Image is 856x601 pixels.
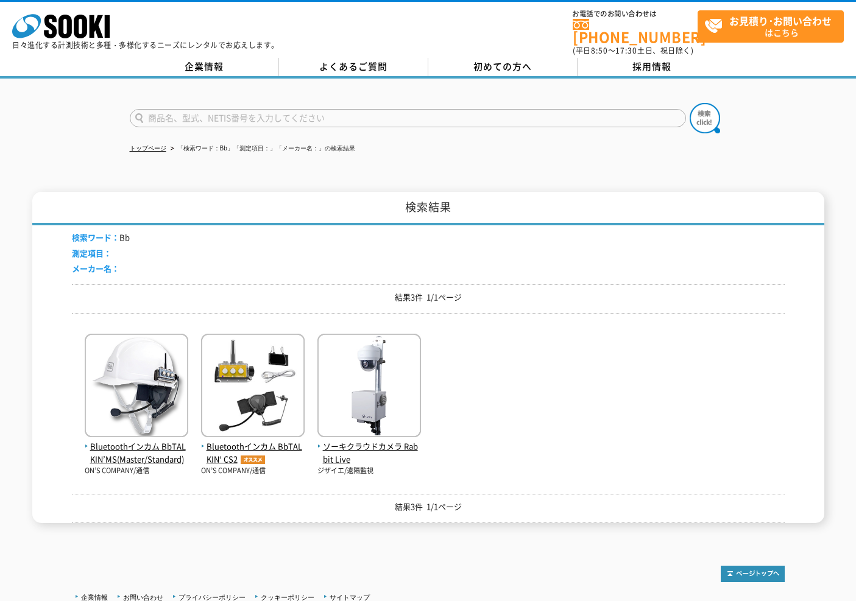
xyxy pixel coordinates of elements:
[473,60,532,73] span: 初めての方へ
[591,45,608,56] span: 8:50
[690,103,720,133] img: btn_search.png
[201,334,305,440] img: BbTALKIN‘ CS2
[317,334,421,440] img: Rabbit Live
[72,501,785,513] p: 結果3件 1/1ページ
[698,10,844,43] a: お見積り･お問い合わせはこちら
[72,231,130,244] li: Bb
[179,594,246,601] a: プライバシーポリシー
[12,41,279,49] p: 日々進化する計測技術と多種・多様化するニーズにレンタルでお応えします。
[201,427,305,465] a: Bluetoothインカム BbTALKIN‘ CS2オススメ
[578,58,727,76] a: 採用情報
[201,440,305,466] span: Bluetoothインカム BbTALKIN‘ CS2
[85,440,188,466] span: Bluetoothインカム BbTALKIN’MS(Master/Standard)
[573,45,693,56] span: (平日 ～ 土日、祝日除く)
[130,145,166,152] a: トップページ
[81,594,108,601] a: 企業情報
[85,466,188,476] p: ON’S COMPANY/通信
[317,427,421,465] a: ソーキクラウドカメラ Rabbit Live
[261,594,314,601] a: クッキーポリシー
[279,58,428,76] a: よくあるご質問
[130,109,686,127] input: 商品名、型式、NETIS番号を入力してください
[573,19,698,44] a: [PHONE_NUMBER]
[704,11,843,41] span: はこちら
[32,192,824,225] h1: 検索結果
[573,10,698,18] span: お電話でのお問い合わせは
[130,58,279,76] a: 企業情報
[330,594,370,601] a: サイトマップ
[123,594,163,601] a: お問い合わせ
[721,566,785,582] img: トップページへ
[238,455,268,464] img: オススメ
[168,142,355,155] li: 「検索ワード：Bb」「測定項目：」「メーカー名：」の検索結果
[317,440,421,466] span: ソーキクラウドカメラ Rabbit Live
[729,13,832,28] strong: お見積り･お問い合わせ
[428,58,578,76] a: 初めての方へ
[72,291,785,304] p: 結果3件 1/1ページ
[615,45,637,56] span: 17:30
[317,466,421,476] p: ジザイエ/遠隔監視
[85,427,188,465] a: Bluetoothインカム BbTALKIN’MS(Master/Standard)
[85,334,188,440] img: BbTALKIN’MS(Master/Standard)
[201,466,305,476] p: ON’S COMPANY/通信
[72,247,111,259] span: 測定項目：
[72,231,119,243] span: 検索ワード：
[72,262,119,274] span: メーカー名：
